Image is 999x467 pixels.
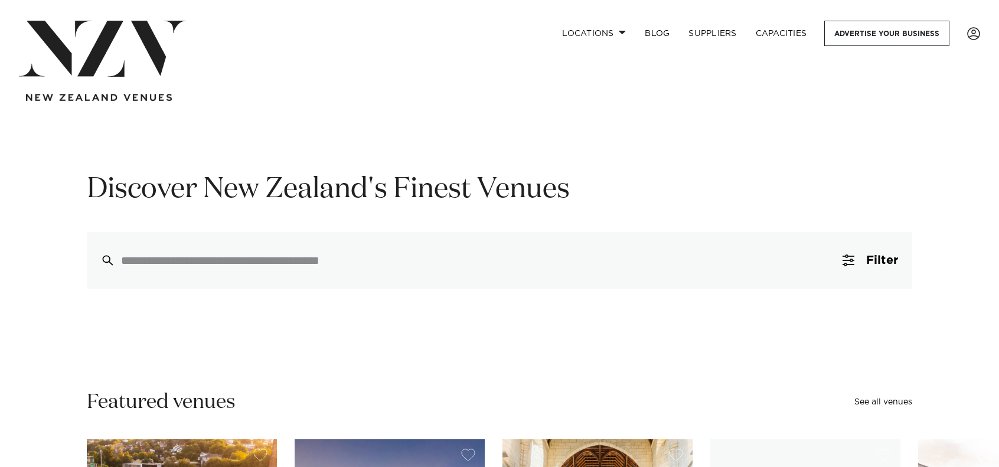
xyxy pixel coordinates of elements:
[746,21,817,46] a: Capacities
[828,232,912,289] button: Filter
[553,21,635,46] a: Locations
[635,21,679,46] a: BLOG
[854,398,912,406] a: See all venues
[87,171,912,208] h1: Discover New Zealand's Finest Venues
[866,254,898,266] span: Filter
[87,389,236,416] h2: Featured venues
[26,94,172,102] img: new-zealand-venues-text.png
[824,21,949,46] a: Advertise your business
[19,21,186,77] img: nzv-logo.png
[679,21,746,46] a: SUPPLIERS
